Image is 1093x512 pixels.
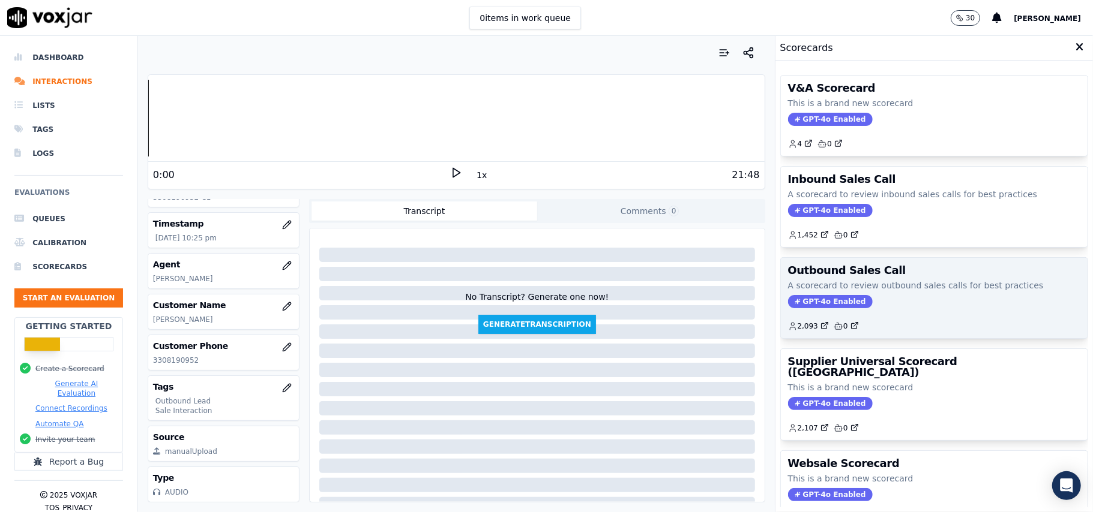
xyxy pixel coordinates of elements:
span: GPT-4o Enabled [788,488,873,501]
button: Start an Evaluation [14,288,123,308]
h3: Timestamp [153,218,294,230]
h3: Source [153,431,294,443]
a: 1,452 [788,230,829,240]
p: A scorecard to review inbound sales calls for best practices [788,188,1080,200]
span: GPT-4o Enabled [788,113,873,126]
div: manualUpload [165,447,217,456]
p: This is a brand new scorecard [788,381,1080,393]
a: Tags [14,118,123,141]
a: Lists [14,94,123,118]
button: [PERSON_NAME] [1014,11,1093,25]
h3: Supplier Universal Scorecard ([GEOGRAPHIC_DATA]) [788,356,1080,378]
button: Create a Scorecard [35,364,104,374]
h2: Getting Started [25,320,112,332]
p: Sale Interaction [155,406,294,415]
div: 0:00 [153,168,175,182]
h3: Customer Phone [153,340,294,352]
button: 30 [951,10,980,26]
a: Queues [14,207,123,231]
button: Generate AI Evaluation [35,379,118,398]
button: Automate QA [35,419,83,429]
p: 3308190952 [153,356,294,365]
a: Scorecards [14,255,123,279]
a: Dashboard [14,46,123,70]
a: 0 [834,423,859,433]
button: 2,107 [788,423,834,433]
a: Interactions [14,70,123,94]
span: GPT-4o Enabled [788,397,873,410]
h3: Tags [153,381,294,393]
button: 1x [474,167,489,183]
button: 2,093 [788,321,834,331]
span: 0 [669,206,679,216]
span: GPT-4o Enabled [788,204,873,217]
button: Invite your team [35,435,95,444]
p: A scorecard to review outbound sales calls for best practices [788,279,1080,291]
div: Open Intercom Messenger [1052,471,1081,500]
button: 1,452 [788,230,834,240]
p: [PERSON_NAME] [153,315,294,324]
button: 4 [788,139,818,149]
span: GPT-4o Enabled [788,295,873,308]
a: 2,093 [788,321,829,331]
p: Outbound Lead [155,396,294,406]
h3: Customer Name [153,299,294,311]
div: Scorecards [775,36,1093,61]
a: 0 [817,139,843,149]
div: No Transcript? Generate one now! [465,291,609,315]
h3: Agent [153,258,294,270]
a: 4 [788,139,813,149]
button: GenerateTranscription [478,315,596,334]
p: 2025 Voxjar [50,490,97,500]
button: Transcript [312,201,537,221]
button: Comments [537,201,763,221]
button: Connect Recordings [35,403,107,413]
div: AUDIO [165,487,188,497]
h6: Evaluations [14,185,123,207]
h3: Inbound Sales Call [788,174,1080,185]
p: This is a brand new scorecard [788,472,1080,484]
button: 30 [951,10,992,26]
h3: V&A Scorecard [788,83,1080,94]
p: [DATE] 10:25 pm [155,233,294,243]
button: Report a Bug [14,453,123,471]
p: 30 [966,13,975,23]
a: 0 [834,230,859,240]
h3: Type [153,472,294,484]
img: voxjar logo [7,7,92,28]
span: [PERSON_NAME] [1014,14,1081,23]
a: Logs [14,141,123,165]
a: Calibration [14,231,123,255]
a: 0 [834,321,859,331]
p: This is a brand new scorecard [788,97,1080,109]
h3: Websale Scorecard [788,458,1080,469]
button: 0items in work queue [469,7,581,29]
a: 2,107 [788,423,829,433]
div: 21:48 [732,168,759,182]
h3: Outbound Sales Call [788,265,1080,276]
p: [PERSON_NAME] [153,274,294,284]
